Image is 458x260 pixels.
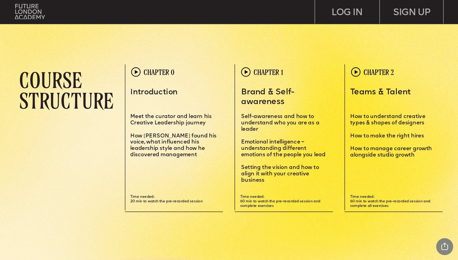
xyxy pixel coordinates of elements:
[241,114,245,119] span: S
[241,165,245,171] span: S
[130,114,213,125] span: Meet the curator and learn his Creative Leadership journey
[350,133,424,139] span: How to make the right hires
[241,165,320,183] span: etting the vision and how to align it with your creative business
[351,67,360,77] img: upload-60f0cde6-1fc7-443c-af28-15e41498aeec.png
[350,88,411,96] span: Teams & Talent
[241,140,326,157] span: Emotional intelligence – understanding different emotions of the people you lead
[19,69,125,111] p: COURSE STRUCTURE
[144,68,174,76] span: CHAPTER 0
[241,88,294,106] span: Brand & Self-awareness
[350,114,426,125] span: How to understand creative types & shapes of designers
[130,200,203,203] span: 20 min to watch the pre-recorded session
[15,4,45,19] img: upload-bfdffa89-fac7-4f57-a443-c7c39906ba42.png
[254,68,283,76] span: CHAPTER 1
[130,88,178,96] span: Introduction
[350,195,431,208] span: Time needed: 60 min to watch the pre-recorded session and complete all exercises
[130,195,154,199] span: Time needed:
[436,238,453,255] div: Share
[363,68,394,76] span: CHAPTER 2
[130,133,218,157] span: How [PERSON_NAME] found his voice, what influenced his leadership style and how he discovered man...
[241,114,321,132] span: elf-awareness and how to understand who you are as a leader
[241,67,251,77] img: upload-60f0cde6-1fc7-443c-af28-15e41498aeec.png
[131,67,141,77] img: upload-60f0cde6-1fc7-443c-af28-15e41498aeec.png
[350,146,433,158] span: How to manage career growth alongside studio growth
[240,195,321,208] span: Time needed: 60 min to watch the pre-recorded session and complete exercises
